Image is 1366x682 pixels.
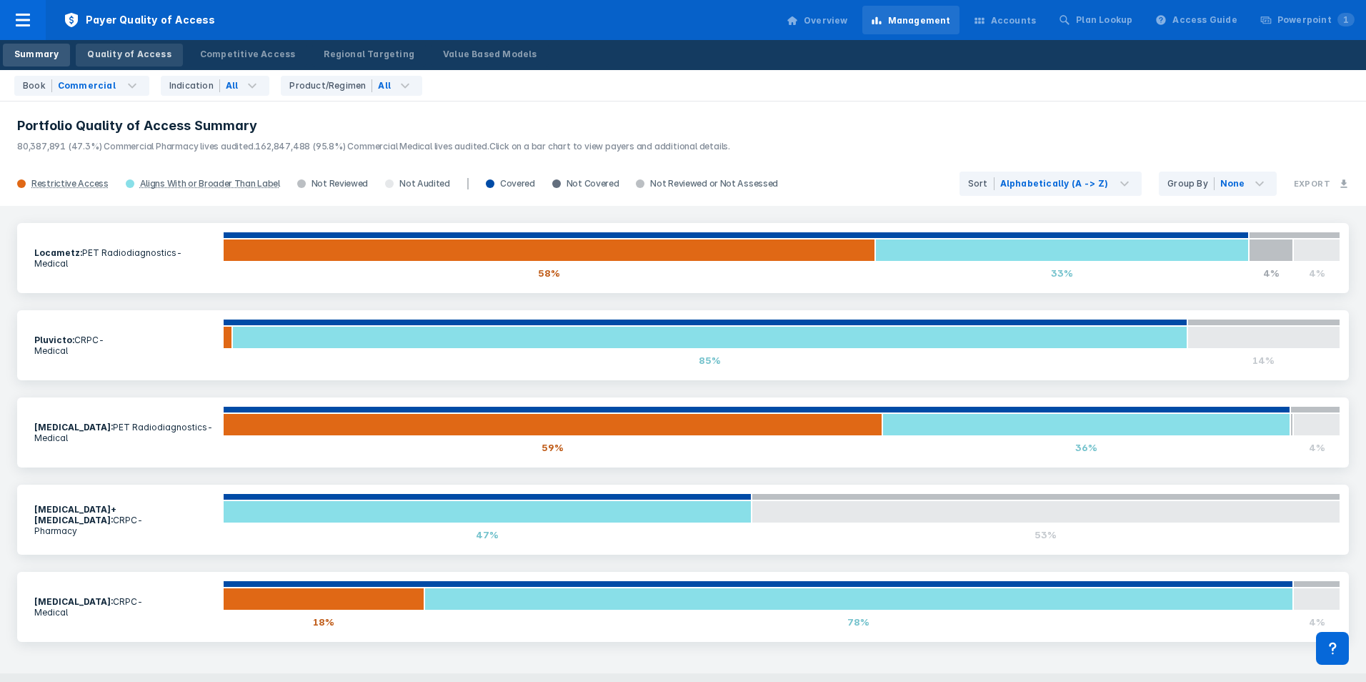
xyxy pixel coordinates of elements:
div: 85% [232,349,1187,372]
div: Overview [804,14,848,27]
div: All [226,79,239,92]
div: Not Covered [544,178,628,189]
a: Pluvicto:CRPC-Medical85%14% [17,310,1349,380]
b: Locametz : [34,247,82,258]
div: Aligns With or Broader Than Label [140,178,280,189]
i: - [99,335,104,345]
div: Book [23,79,52,92]
div: Quality of Access [87,48,171,61]
div: 4% [1293,262,1340,285]
h3: Portfolio Quality of Access Summary [17,117,1349,134]
span: Click on a bar chart to view payers and additional details. [489,141,730,152]
div: Competitive Access [200,48,296,61]
div: Restrictive Access [31,178,109,189]
section: CRPC [26,326,223,365]
a: Management [862,6,959,34]
div: 78% [424,611,1294,633]
i: - [207,422,213,433]
div: None [1220,177,1245,190]
div: Product/Regimen [289,79,372,92]
section: CRPC [26,588,223,626]
p: Pharmacy [34,525,214,536]
span: 1 [1337,13,1355,26]
section: CRPC [26,495,223,545]
a: Overview [778,6,857,34]
div: Plan Lookup [1076,14,1132,26]
i: - [176,247,182,258]
div: Commercial [58,79,116,92]
div: Sort [968,177,994,190]
p: Medical [34,607,214,618]
p: Medical [34,345,214,356]
div: 4% [1293,611,1340,633]
div: 14% [1187,349,1340,372]
section: PET Radiodiagnostics [26,239,223,277]
h3: Export [1294,179,1330,189]
i: - [137,515,143,525]
div: Alphabetically (A -> Z) [1000,177,1109,190]
a: [MEDICAL_DATA]:PET Radiodiagnostics-Medical59%36%4% [17,397,1349,468]
div: 4% [1293,436,1340,459]
div: Contact Support [1316,632,1349,665]
div: Summary [14,48,59,61]
div: 53% [752,523,1340,546]
div: Covered [477,178,544,189]
p: Medical [34,433,214,443]
a: Accounts [965,6,1045,34]
div: 33% [875,262,1248,285]
div: Not Reviewed or Not Assessed [627,178,787,189]
div: Group By [1167,177,1215,190]
div: 36% [882,436,1290,459]
b: [MEDICAL_DATA] : [34,596,113,607]
b: Pluvicto : [34,335,74,345]
div: Access Guide [1172,14,1237,26]
div: Indication [169,79,220,92]
div: 4% [1249,262,1294,285]
a: Locametz:PET Radiodiagnostics-Medical58%33%4%4% [17,223,1349,293]
div: Powerpoint [1277,14,1355,26]
i: - [137,596,143,607]
span: 162,847,488 (95.8%) Commercial Medical lives audited. [255,141,489,152]
div: 58% [223,262,875,285]
a: Quality of Access [76,44,182,66]
button: Export [1285,170,1357,197]
b: [MEDICAL_DATA]+[MEDICAL_DATA] : [34,504,116,525]
a: Regional Targeting [312,44,426,66]
a: Competitive Access [189,44,307,66]
div: Value Based Models [443,48,537,61]
div: Not Reviewed [289,178,377,189]
p: Medical [34,258,214,269]
a: Value Based Models [432,44,549,66]
div: Not Audited [377,178,459,189]
div: Regional Targeting [324,48,414,61]
div: 59% [223,436,882,459]
div: Accounts [991,14,1037,27]
div: Management [888,14,951,27]
b: [MEDICAL_DATA] : [34,422,113,433]
span: 80,387,891 (47.3%) Commercial Pharmacy lives audited. [17,141,255,152]
a: [MEDICAL_DATA]:CRPC-Medical18%78%4% [17,572,1349,642]
a: Summary [3,44,70,66]
div: 18% [223,611,424,633]
a: [MEDICAL_DATA]+[MEDICAL_DATA]:CRPC-Pharmacy47%53% [17,485,1349,555]
div: All [378,79,391,92]
section: PET Radiodiagnostics [26,413,223,452]
div: 47% [223,523,752,546]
